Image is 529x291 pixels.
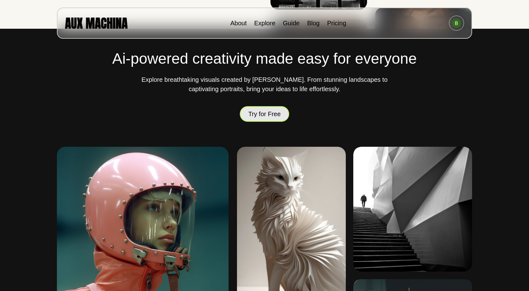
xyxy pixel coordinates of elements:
[240,106,289,122] button: Try for Free
[353,147,472,272] img: Image
[65,17,128,28] img: AUX MACHINA
[230,20,247,27] a: About
[139,75,390,94] p: Explore breathtaking visuals created by [PERSON_NAME]. From stunning landscapes to captivating po...
[57,47,472,70] h2: Ai-powered creativity made easy for everyone
[254,20,275,27] a: Explore
[283,20,300,27] a: Guide
[327,20,346,27] a: Pricing
[452,18,461,28] img: Avatar
[307,20,320,27] a: Blog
